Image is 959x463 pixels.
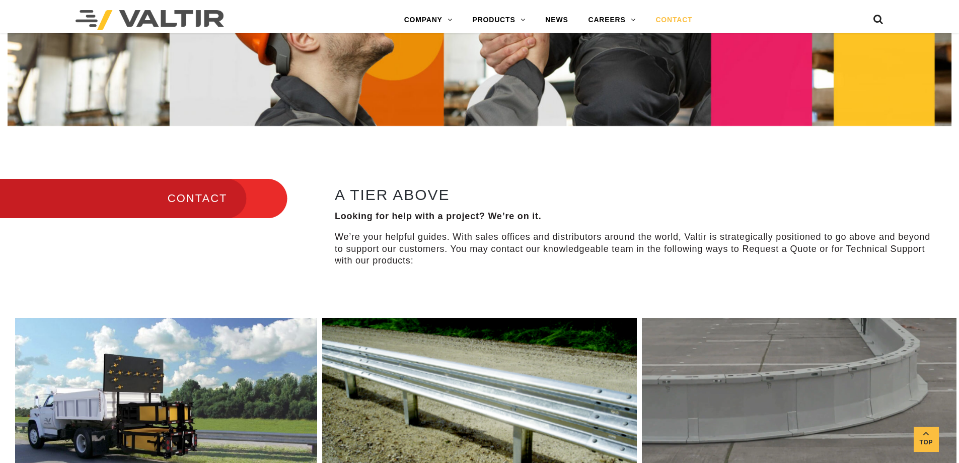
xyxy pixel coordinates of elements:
[394,10,463,30] a: COMPANY
[335,211,542,221] strong: Looking for help with a project? We’re on it.
[914,427,939,452] a: Top
[535,10,578,30] a: NEWS
[914,437,939,448] span: Top
[76,10,224,30] img: Valtir
[645,10,702,30] a: CONTACT
[335,231,932,267] p: We’re your helpful guides. With sales offices and distributors around the world, Valtir is strate...
[578,10,646,30] a: CAREERS
[335,186,932,203] h2: A TIER ABOVE
[463,10,536,30] a: PRODUCTS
